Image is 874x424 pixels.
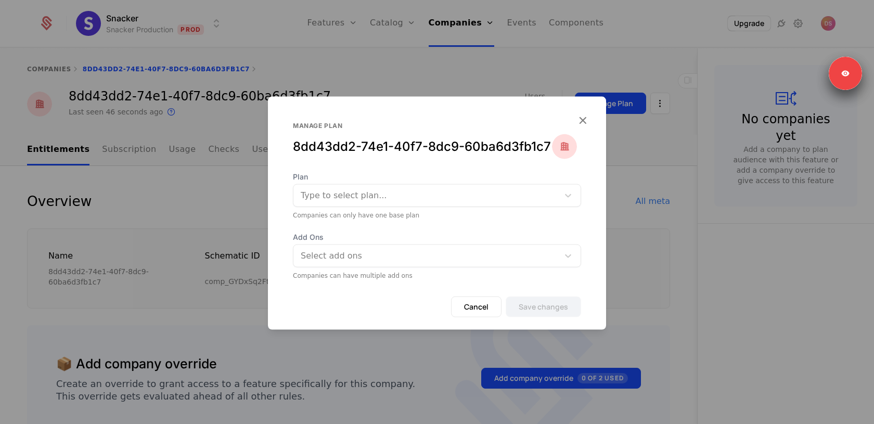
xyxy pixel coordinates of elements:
[506,296,581,317] button: Save changes
[451,296,502,317] button: Cancel
[293,171,581,182] span: Plan
[293,232,581,242] span: Add Ons
[301,249,554,262] div: Select add ons
[293,138,552,155] div: 8dd43dd2-74e1-40f7-8dc9-60ba6d3fb1c7
[293,121,552,130] div: Manage plan
[552,134,577,159] img: red.png
[293,271,581,279] div: Companies can have multiple add ons
[293,211,581,219] div: Companies can only have one base plan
